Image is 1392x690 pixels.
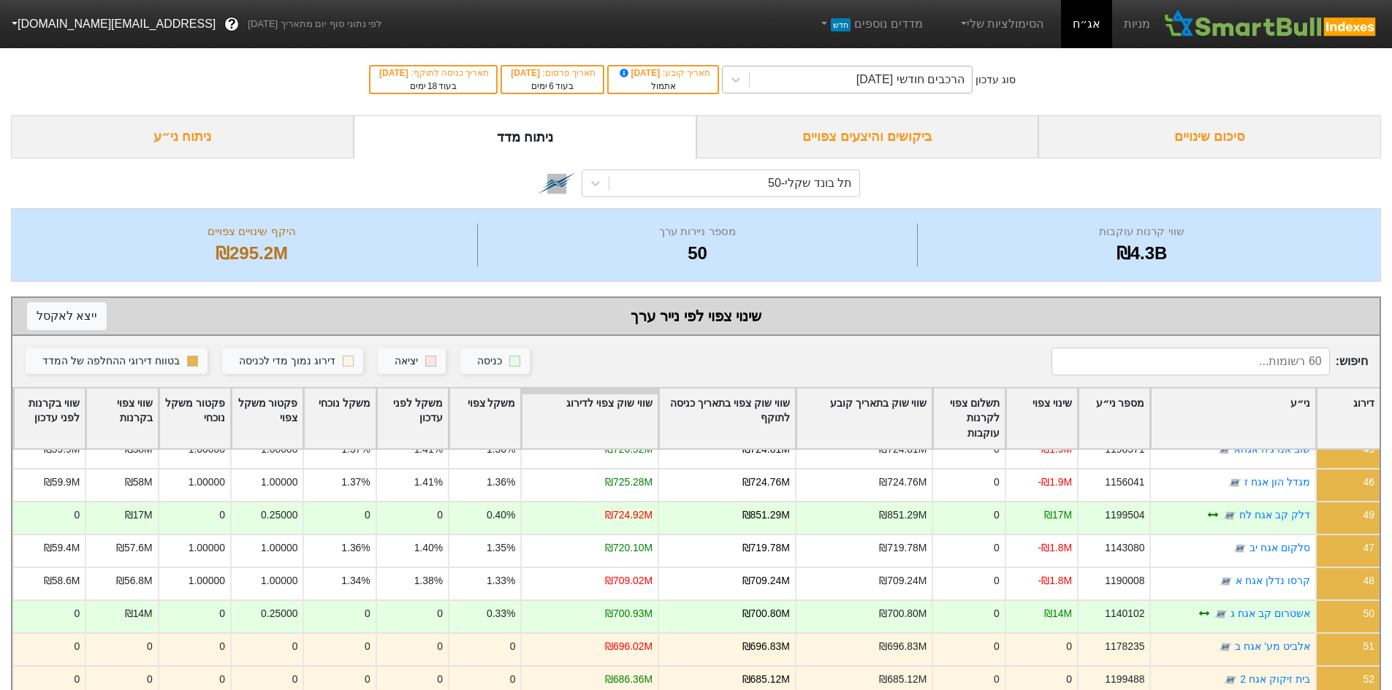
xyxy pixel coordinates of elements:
div: 0 [510,639,516,654]
div: ₪719.78M [879,540,927,556]
div: ₪724.81M [742,442,790,457]
button: בטווח דירוגי ההחלפה של המדד [26,348,208,375]
span: 6 [549,81,554,91]
div: בעוד ימים [509,80,596,93]
div: 0 [292,672,298,687]
div: ₪851.29M [879,507,927,523]
div: 1.38% [414,573,443,589]
button: ייצא לאקסל [27,302,107,330]
div: ₪724.92M [605,507,653,523]
span: חיפוש : [1051,348,1368,375]
div: 1.33% [487,573,515,589]
div: 0 [994,639,1000,654]
div: 1190008 [1105,573,1144,589]
div: 0 [147,639,153,654]
a: דלק קב אגח לח [1239,509,1310,521]
div: 0 [219,639,225,654]
div: 0 [994,475,1000,490]
a: אלביט מע' אגח ב [1235,640,1309,652]
div: תאריך כניסה לתוקף : [378,66,489,80]
div: ₪59.4M [44,540,80,556]
div: הרכבים חודשי [DATE] [856,71,965,88]
div: 1178235 [1105,639,1144,654]
div: 0 [365,639,370,654]
div: ₪59.9M [44,475,80,490]
img: tase link [1217,443,1232,458]
div: ₪17M [1044,507,1072,523]
div: ₪696.83M [879,639,927,654]
button: יציאה [378,348,446,375]
div: 0 [437,639,443,654]
div: 1156041 [1105,475,1144,490]
div: 48 [1364,573,1374,589]
div: 0 [219,507,225,523]
span: לפי נתוני סוף יום מתאריך [DATE] [248,17,381,31]
div: ₪4.3B [921,240,1362,267]
div: ₪709.24M [742,573,790,589]
div: ₪17M [125,507,153,523]
div: 0 [75,507,80,523]
div: יציאה [395,353,418,369]
div: ₪14M [125,606,153,621]
div: 0 [75,672,80,687]
div: 0 [994,672,1000,687]
div: 1143080 [1105,540,1144,556]
div: ביקושים והיצעים צפויים [696,115,1039,158]
img: tase link [1228,476,1242,491]
div: 50 [1364,606,1374,621]
div: Toggle SortBy [522,388,658,449]
div: ₪709.24M [879,573,927,589]
div: 1.00000 [189,475,225,490]
div: Toggle SortBy [659,388,795,449]
div: Toggle SortBy [377,388,448,449]
div: 0 [994,540,1000,556]
div: 1.00000 [261,442,297,457]
div: -₪1.8M [1038,573,1073,589]
a: קרסו נדלן אגח א [1236,575,1310,586]
div: ₪726.52M [605,442,653,457]
div: 0 [365,507,370,523]
div: היקף שינויים צפויים [30,223,473,240]
div: 0 [1066,672,1072,687]
div: Toggle SortBy [304,388,375,449]
div: כניסה [477,353,502,369]
div: ₪725.28M [605,475,653,490]
div: 1.00000 [189,540,225,556]
div: 1198571 [1105,442,1144,457]
div: 45 [1364,442,1374,457]
div: ₪696.02M [605,639,653,654]
div: 1.00000 [189,442,225,457]
div: 0 [75,639,80,654]
span: 18 [427,81,437,91]
div: 0 [1066,639,1072,654]
div: 0 [292,639,298,654]
img: SmartBull [1162,9,1380,39]
div: 0 [75,606,80,621]
div: 1.34% [341,573,370,589]
div: 0 [994,606,1000,621]
div: 0 [994,573,1000,589]
div: 1.00000 [189,573,225,589]
div: ₪58M [125,442,153,457]
div: 0.40% [487,507,515,523]
img: tase link [1218,640,1233,655]
div: ₪709.02M [605,573,653,589]
div: ₪700.93M [605,606,653,621]
div: 0 [437,672,443,687]
div: ניתוח ני״ע [11,115,354,158]
div: Toggle SortBy [1151,388,1315,449]
div: ₪720.10M [605,540,653,556]
div: 1.41% [414,475,443,490]
div: ₪58.6M [44,573,80,589]
img: tase link [538,164,576,202]
div: 1199488 [1105,672,1144,687]
div: ₪59.9M [44,442,80,457]
a: מגדל הון אגח ז [1244,476,1310,488]
div: Toggle SortBy [86,388,157,449]
div: 50 [482,240,913,267]
div: תאריך פרסום : [509,66,596,80]
div: 51 [1364,639,1374,654]
div: ₪719.78M [742,540,790,556]
div: 1.35% [487,540,515,556]
div: -₪1.9M [1038,442,1073,457]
